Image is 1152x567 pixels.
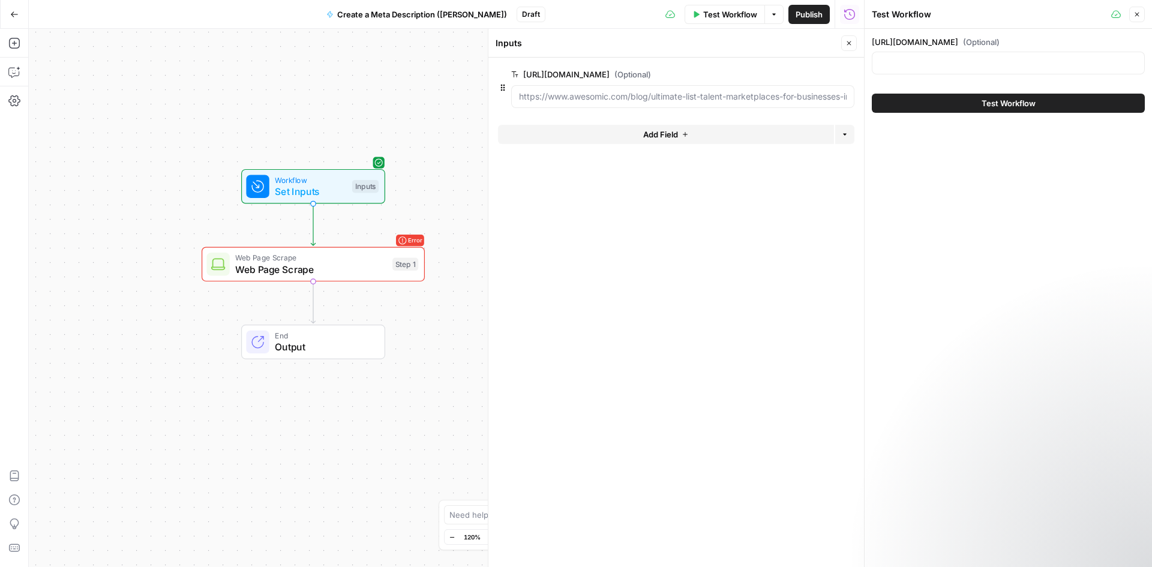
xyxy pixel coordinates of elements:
[202,325,425,359] div: EndOutput
[982,97,1036,109] span: Test Workflow
[796,8,823,20] span: Publish
[788,5,830,24] button: Publish
[392,258,418,271] div: Step 1
[685,5,764,24] button: Test Workflow
[519,91,847,103] input: https://www.awesomic.com/blog/ultimate-list-talent-marketplaces-for-businesses-in-2025
[963,36,1000,48] span: (Optional)
[703,8,757,20] span: Test Workflow
[408,232,422,249] span: Error
[311,204,315,246] g: Edge from start to step_1
[319,5,514,24] button: Create a Meta Description ([PERSON_NAME])
[352,180,379,193] div: Inputs
[522,9,540,20] span: Draft
[643,128,678,140] span: Add Field
[202,247,425,282] div: ErrorWeb Page ScrapeWeb Page ScrapeStep 1
[275,174,346,185] span: Workflow
[311,281,315,323] g: Edge from step_1 to end
[235,262,386,277] span: Web Page Scrape
[496,37,838,49] div: Inputs
[275,340,373,354] span: Output
[337,8,507,20] span: Create a Meta Description ([PERSON_NAME])
[511,68,787,80] label: [URL][DOMAIN_NAME]
[872,36,1145,48] label: [URL][DOMAIN_NAME]
[872,94,1145,113] button: Test Workflow
[275,330,373,341] span: End
[498,125,834,144] button: Add Field
[275,184,346,199] span: Set Inputs
[235,252,386,263] span: Web Page Scrape
[202,169,425,204] div: WorkflowSet InputsInputs
[614,68,651,80] span: (Optional)
[464,532,481,542] span: 120%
